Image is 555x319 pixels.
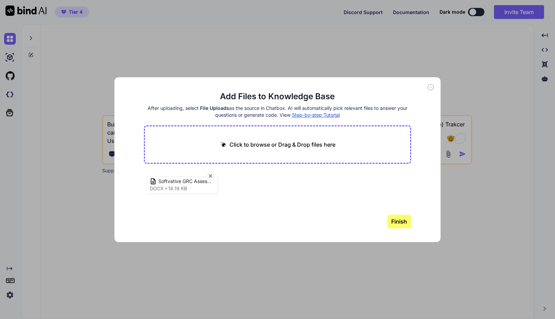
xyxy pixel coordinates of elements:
[168,185,187,192] span: 18.19 KB
[144,91,411,102] h2: Add Files to Knowledge Base
[144,105,411,118] h4: After uploading, select as the source in Chatbox. AI will automatically pick relevant files to an...
[158,178,213,185] span: Softvative GRC Assessment Application
[150,185,164,192] span: docx
[387,215,411,228] button: Finish
[230,140,335,149] p: Click to browse or Drag & Drop files here
[200,105,229,111] span: File Uploads
[292,112,340,118] span: Step-by-step Tutorial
